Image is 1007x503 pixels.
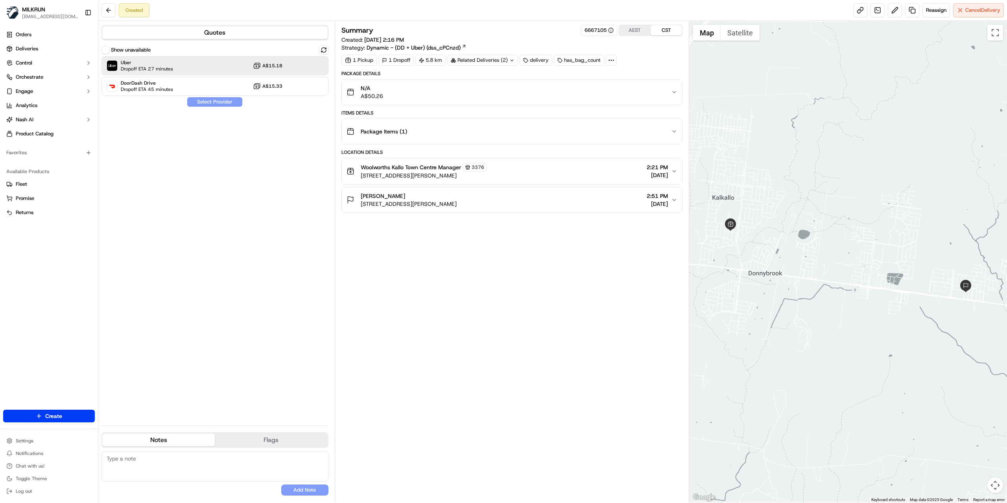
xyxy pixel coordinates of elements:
[341,110,682,116] div: Items Details
[22,13,78,20] button: [EMAIL_ADDRESS][DOMAIN_NAME]
[3,206,95,219] button: Returns
[361,200,457,208] span: [STREET_ADDRESS][PERSON_NAME]
[16,209,33,216] span: Returns
[215,434,327,446] button: Flags
[16,438,33,444] span: Settings
[3,3,81,22] button: MILKRUNMILKRUN[EMAIL_ADDRESS][DOMAIN_NAME]
[3,473,95,484] button: Toggle Theme
[16,74,43,81] span: Orchestrate
[16,102,37,109] span: Analytics
[16,130,53,137] span: Product Catalog
[341,27,373,34] h3: Summary
[965,7,1000,14] span: Cancel Delivery
[361,192,405,200] span: [PERSON_NAME]
[3,146,95,159] div: Favorites
[16,116,33,123] span: Nash AI
[121,66,173,72] span: Dropoff ETA 27 minutes
[361,172,487,179] span: [STREET_ADDRESS][PERSON_NAME]
[361,128,407,135] span: Package Items ( 1 )
[585,27,614,34] button: 6667105
[342,80,682,105] button: N/AA$50.26
[6,209,92,216] a: Returns
[22,6,45,13] span: MILKRUN
[16,31,31,38] span: Orders
[3,71,95,83] button: Orchestrate
[3,178,95,190] button: Fleet
[16,181,27,188] span: Fleet
[926,7,946,14] span: Reassign
[364,36,404,43] span: [DATE] 2:16 PM
[121,86,173,92] span: Dropoff ETA 45 minutes
[341,70,682,77] div: Package Details
[3,410,95,422] button: Create
[619,25,651,35] button: AEST
[3,99,95,112] a: Analytics
[447,55,518,66] div: Related Deliveries (2)
[262,83,282,89] span: A$15.33
[342,187,682,213] button: [PERSON_NAME][STREET_ADDRESS][PERSON_NAME]2:51 PM[DATE]
[361,84,383,92] span: N/A
[341,149,682,155] div: Location Details
[6,181,92,188] a: Fleet
[16,475,47,482] span: Toggle Theme
[910,497,953,502] span: Map data ©2025 Google
[107,61,117,71] img: Uber
[3,57,95,69] button: Control
[6,6,19,19] img: MILKRUN
[16,45,38,52] span: Deliveries
[107,81,117,91] img: DoorDash Drive
[3,448,95,459] button: Notifications
[367,44,461,52] span: Dynamic - (DD + Uber) (dss_cPCnzd)
[45,412,62,420] span: Create
[341,44,467,52] div: Strategy:
[16,88,33,95] span: Engage
[953,3,1004,17] button: CancelDelivery
[693,25,721,41] button: Show street map
[16,463,44,469] span: Chat with us!
[121,80,173,86] span: DoorDash Drive
[3,165,95,178] div: Available Products
[121,59,173,66] span: Uber
[262,63,282,69] span: A$15.18
[987,25,1003,41] button: Toggle fullscreen view
[253,82,282,90] button: A$15.33
[415,55,446,66] div: 5.8 km
[102,26,328,39] button: Quotes
[647,163,668,171] span: 2:21 PM
[3,43,95,55] a: Deliveries
[987,477,1003,493] button: Map camera controls
[973,497,1005,502] a: Report a map error
[691,492,717,503] a: Open this area in Google Maps (opens a new window)
[472,164,484,170] span: 3376
[253,62,282,70] button: A$15.18
[342,158,682,184] button: Woolworths Kallo Town Centre Manager3376[STREET_ADDRESS][PERSON_NAME]2:21 PM[DATE]
[341,36,404,44] span: Created:
[554,55,604,66] div: has_bag_count
[3,192,95,205] button: Promise
[3,113,95,126] button: Nash AI
[16,59,32,67] span: Control
[6,195,92,202] a: Promise
[647,200,668,208] span: [DATE]
[3,435,95,446] button: Settings
[721,25,760,41] button: Show satellite imagery
[957,497,968,502] a: Terms (opens in new tab)
[3,128,95,140] a: Product Catalog
[102,434,215,446] button: Notes
[871,497,905,503] button: Keyboard shortcuts
[341,55,377,66] div: 1 Pickup
[647,171,668,179] span: [DATE]
[342,119,682,144] button: Package Items (1)
[111,46,151,54] label: Show unavailable
[378,55,414,66] div: 1 Dropoff
[520,55,552,66] div: delivery
[16,450,43,457] span: Notifications
[361,92,383,100] span: A$50.26
[367,44,467,52] a: Dynamic - (DD + Uber) (dss_cPCnzd)
[691,492,717,503] img: Google
[3,460,95,472] button: Chat with us!
[16,488,32,494] span: Log out
[3,85,95,98] button: Engage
